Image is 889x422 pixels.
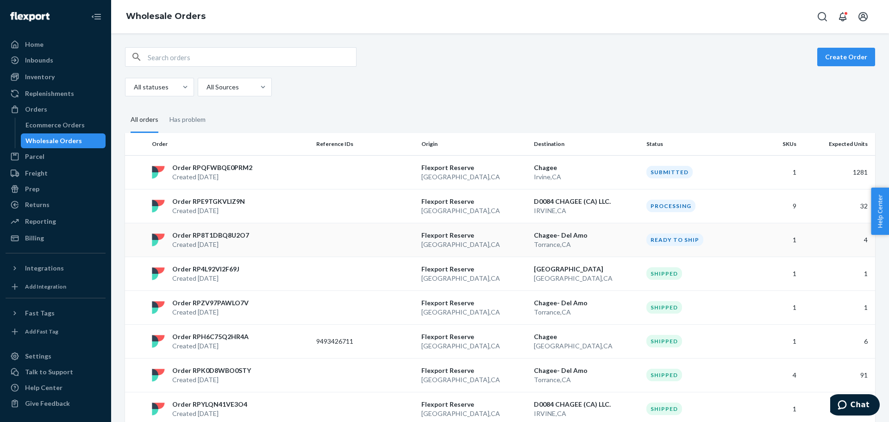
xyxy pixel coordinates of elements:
button: Create Order [817,48,875,66]
p: Flexport Reserve [421,332,526,341]
img: flexport logo [152,267,165,280]
p: IRVINE , CA [534,409,639,418]
div: Processing [646,200,695,212]
p: Created [DATE] [172,409,247,418]
td: 1 [800,290,875,324]
p: Chagee- Del Amo [534,231,639,240]
a: Wholesale Orders [126,11,206,21]
div: Home [25,40,44,49]
p: Flexport Reserve [421,400,526,409]
p: Chagee [534,163,639,172]
p: Created [DATE] [172,341,249,351]
ol: breadcrumbs [119,3,213,30]
td: 1 [800,257,875,290]
p: [GEOGRAPHIC_DATA] , CA [421,409,526,418]
p: Created [DATE] [172,308,249,317]
img: flexport logo [152,233,165,246]
p: Torrance , CA [534,240,639,249]
button: Fast Tags [6,306,106,321]
p: Created [DATE] [172,274,239,283]
p: IRVINE , CA [534,206,639,215]
div: Give Feedback [25,399,70,408]
div: Returns [25,200,50,209]
td: 32 [800,189,875,223]
button: Give Feedback [6,396,106,411]
p: Flexport Reserve [421,163,526,172]
p: [GEOGRAPHIC_DATA] , CA [421,375,526,384]
td: 6 [800,324,875,358]
p: Flexport Reserve [421,298,526,308]
td: 1 [748,155,800,189]
p: Created [DATE] [172,206,245,215]
div: Shipped [646,301,682,314]
a: Prep [6,182,106,196]
div: Freight [25,169,48,178]
img: flexport logo [152,301,165,314]
p: Order RPK0D8WBO0STY [172,366,251,375]
button: Talk to Support [6,365,106,379]
td: 1 [748,324,800,358]
th: Expected Units [800,133,875,155]
td: 4 [748,358,800,392]
th: SKUs [748,133,800,155]
iframe: Opens a widget where you can chat to one of our agents [830,394,880,417]
td: 1 [748,257,800,290]
p: Order RP8T1DBQ8U2O7 [172,231,249,240]
p: Torrance , CA [534,308,639,317]
td: 4 [800,223,875,257]
img: flexport logo [152,166,165,179]
button: Integrations [6,261,106,276]
p: Irvine , CA [534,172,639,182]
td: 91 [800,358,875,392]
img: Flexport logo [10,12,50,21]
p: Flexport Reserve [421,366,526,375]
p: [GEOGRAPHIC_DATA] , CA [421,206,526,215]
p: Chagee- Del Amo [534,366,639,375]
a: Orders [6,102,106,117]
p: Created [DATE] [172,172,252,182]
div: Replenishments [25,89,74,98]
button: Open notifications [833,7,852,26]
a: Ecommerce Orders [21,118,106,132]
div: Reporting [25,217,56,226]
p: [GEOGRAPHIC_DATA] , CA [421,341,526,351]
p: Chagee- Del Amo [534,298,639,308]
div: Fast Tags [25,309,55,318]
a: Add Fast Tag [6,324,106,339]
p: [GEOGRAPHIC_DATA] , CA [421,274,526,283]
div: Shipped [646,335,682,347]
input: Search orders [148,48,356,66]
a: Replenishments [6,86,106,101]
button: Help Center [871,188,889,235]
p: Created [DATE] [172,240,249,249]
button: Open Search Box [813,7,832,26]
input: All statuses [133,82,134,92]
img: flexport logo [152,403,165,416]
p: [GEOGRAPHIC_DATA] , CA [534,341,639,351]
p: D0084 CHAGEE (CA) LLC. [534,400,639,409]
div: Help Center [25,383,63,392]
img: flexport logo [152,369,165,382]
p: D0084 CHAGEE (CA) LLC. [534,197,639,206]
p: Order RPH6C75Q2HR4A [172,332,249,341]
div: Orders [25,105,47,114]
div: Settings [25,352,51,361]
th: Status [643,133,748,155]
div: Shipped [646,267,682,280]
th: Order [148,133,313,155]
td: 1 [748,290,800,324]
img: flexport logo [152,335,165,348]
p: Chagee [534,332,639,341]
p: Order RPYLQN41VE3O4 [172,400,247,409]
a: Inbounds [6,53,106,68]
p: Created [DATE] [172,375,251,384]
div: Inbounds [25,56,53,65]
a: Freight [6,166,106,181]
p: Order RP4L92VI2F69J [172,265,239,274]
a: Add Integration [6,279,106,294]
p: Order RPQFWBQE0PRM2 [172,163,252,172]
div: Ecommerce Orders [25,120,85,130]
div: Shipped [646,369,682,381]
